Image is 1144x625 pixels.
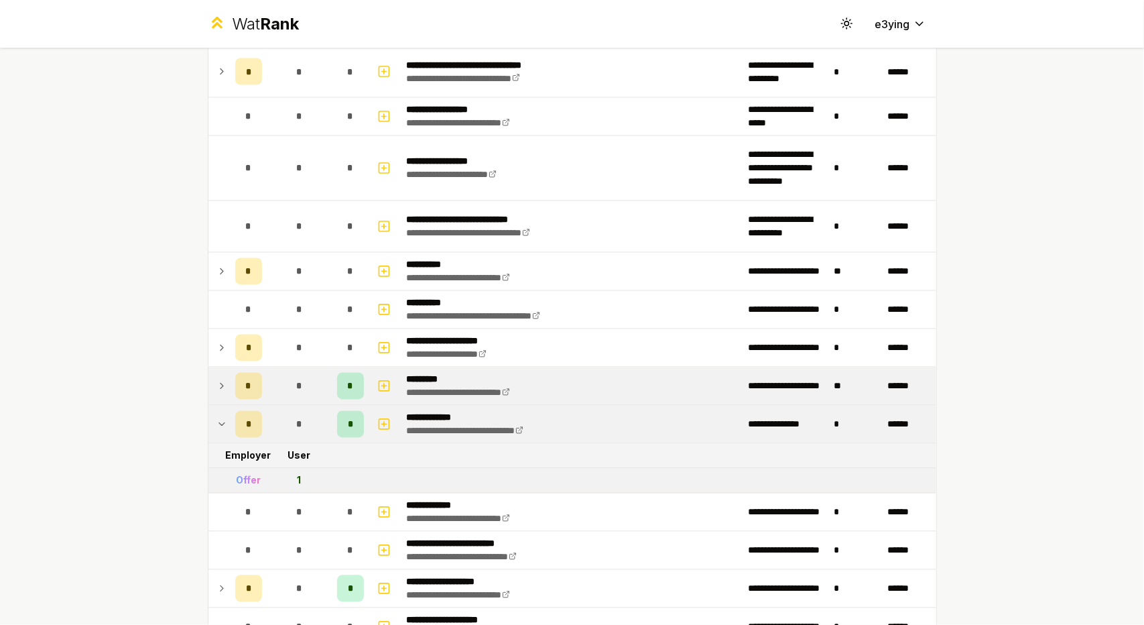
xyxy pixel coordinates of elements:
[865,12,937,36] button: e3ying
[230,444,267,468] td: Employer
[875,16,910,32] span: e3ying
[267,444,332,468] td: User
[232,13,299,35] div: Wat
[260,14,299,34] span: Rank
[208,13,300,35] a: WatRank
[236,474,261,488] div: Offer
[298,474,302,488] div: 1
